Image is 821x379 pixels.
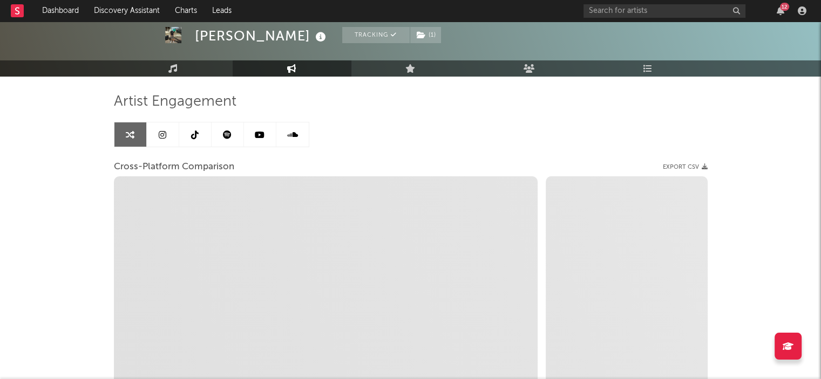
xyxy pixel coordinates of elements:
span: Artist Engagement [114,95,236,108]
button: 12 [777,6,784,15]
input: Search for artists [583,4,745,18]
button: Tracking [342,27,410,43]
span: Cross-Platform Comparison [114,161,234,174]
button: (1) [410,27,441,43]
div: [PERSON_NAME] [195,27,329,45]
div: 12 [780,3,789,11]
button: Export CSV [663,164,708,170]
span: ( 1 ) [410,27,442,43]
